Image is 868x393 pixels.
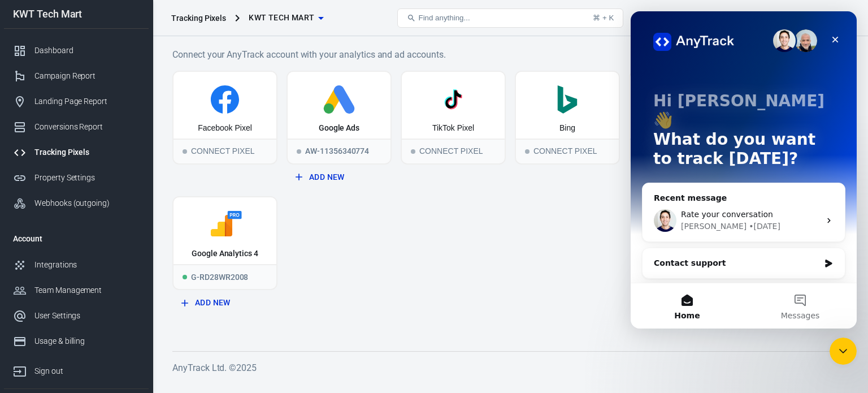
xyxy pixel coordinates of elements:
[4,303,149,329] a: User Settings
[297,149,301,154] span: disabled
[34,121,140,133] div: Conversions Report
[4,9,149,19] div: KWT Tech Mart
[4,89,149,114] a: Landing Page Report
[172,71,277,165] button: Facebook PixelConnect PixelConnect Pixel
[4,225,149,252] li: Account
[832,5,859,32] a: Sign out
[4,354,149,384] a: Sign out
[525,149,530,154] span: Connect Pixel
[34,365,140,377] div: Sign out
[173,264,276,289] div: G-RD28WR2008
[34,259,140,271] div: Integrations
[198,123,252,134] div: Facebook Pixel
[4,329,149,354] a: Usage & billing
[183,275,187,279] span: Running
[34,146,140,158] div: Tracking Pixels
[629,71,734,165] button: TaboolaConnect PixelConnect Pixel
[4,63,149,89] a: Campaign Report
[418,14,470,22] span: Find anything...
[34,310,140,322] div: User Settings
[631,11,857,329] iframe: Intercom live chat
[34,172,140,184] div: Property Settings
[183,149,187,154] span: Connect Pixel
[630,139,733,163] div: Connect Pixel
[4,165,149,191] a: Property Settings
[432,123,474,134] div: TikTok Pixel
[4,278,149,303] a: Team Management
[192,248,258,260] div: Google Analytics 4
[173,139,276,163] div: Connect Pixel
[4,191,149,216] a: Webhooks (outgoing)
[249,11,314,25] span: KWT Tech Mart
[397,8,623,28] button: Find anything...⌘ + K
[34,96,140,107] div: Landing Page Report
[402,139,505,163] div: Connect Pixel
[593,14,614,22] div: ⌘ + K
[291,167,387,188] button: Add New
[177,292,273,313] button: Add New
[172,196,277,290] a: Google Analytics 4RunningG-RD28WR2008
[288,139,390,163] div: AW-11356340774
[559,123,575,134] div: Bing
[4,114,149,140] a: Conversions Report
[401,71,506,165] button: TikTok PixelConnect PixelConnect Pixel
[34,45,140,57] div: Dashboard
[4,38,149,63] a: Dashboard
[319,123,360,134] div: Google Ads
[515,71,620,165] button: BingConnect PixelConnect Pixel
[830,338,857,365] iframe: Intercom live chat
[34,284,140,296] div: Team Management
[34,70,140,82] div: Campaign Report
[34,335,140,347] div: Usage & billing
[34,197,140,209] div: Webhooks (outgoing)
[4,140,149,165] a: Tracking Pixels
[516,139,619,163] div: Connect Pixel
[172,361,848,375] h6: AnyTrack Ltd. © 2025
[172,47,848,62] h6: Connect your AnyTrack account with your analytics and ad accounts.
[171,12,226,24] div: Tracking Pixels
[4,252,149,278] a: Integrations
[244,7,328,28] button: KWT Tech Mart
[411,149,415,154] span: Connect Pixel
[287,71,392,165] a: Google AdsdisabledAW-11356340774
